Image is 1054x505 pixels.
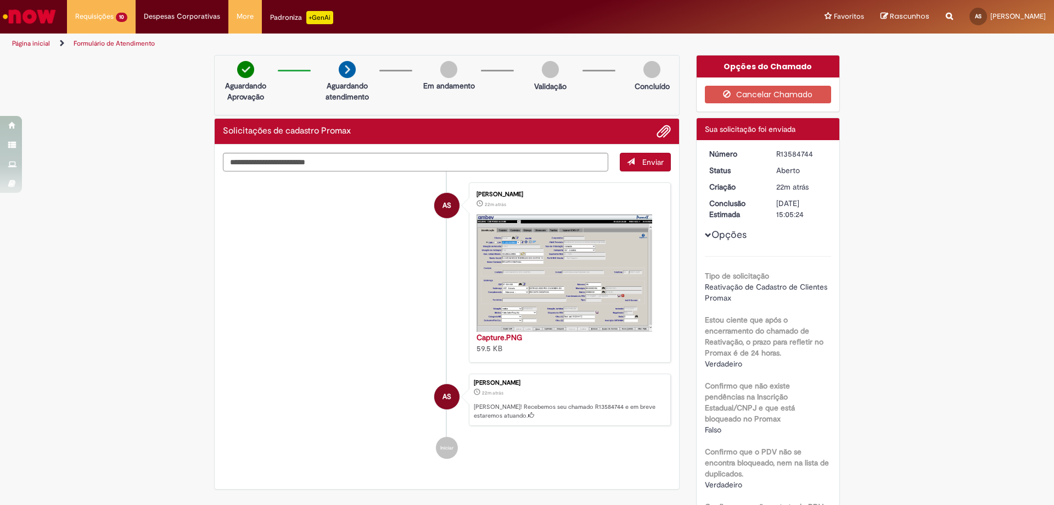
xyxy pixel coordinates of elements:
img: img-circle-grey.png [542,61,559,78]
span: Falso [705,425,721,435]
button: Adicionar anexos [657,124,671,138]
img: arrow-next.png [339,61,356,78]
a: Página inicial [12,39,50,48]
dt: Número [701,148,769,159]
img: img-circle-grey.png [440,61,457,78]
p: [PERSON_NAME]! Recebemos seu chamado R13584744 e em breve estaremos atuando. [474,403,665,420]
span: [PERSON_NAME] [990,12,1046,21]
div: [PERSON_NAME] [476,191,659,198]
img: ServiceNow [1,5,58,27]
span: 22m atrás [485,201,506,208]
dt: Conclusão Estimada [701,198,769,220]
b: Confirmo que não existe pendências na Inscrição Estadual/CNPJ e que está bloqueado no Promax [705,381,795,424]
dt: Criação [701,181,769,192]
div: Opções do Chamado [697,56,840,77]
b: Confirmo que o PDV não se encontra bloqueado, nem na lista de duplicados. [705,447,829,479]
span: Enviar [642,157,664,167]
span: AS [442,192,451,219]
time: 01/10/2025 10:05:16 [482,390,503,396]
span: AS [975,13,982,20]
div: 01/10/2025 10:05:16 [776,181,827,192]
button: Cancelar Chamado [705,86,832,103]
dt: Status [701,165,769,176]
div: [PERSON_NAME] [474,380,665,386]
div: Ana Carolina de Paula Souza [434,193,459,218]
time: 01/10/2025 10:05:16 [776,182,809,192]
b: Tipo de solicitação [705,271,769,281]
p: Aguardando Aprovação [219,80,272,102]
span: 10 [116,13,127,22]
p: +GenAi [306,11,333,24]
textarea: Digite sua mensagem aqui... [223,153,608,171]
p: Validação [534,81,567,92]
p: Em andamento [423,80,475,91]
span: 22m atrás [482,390,503,396]
li: Ana Carolina de Paula Souza [223,374,671,426]
span: Verdadeiro [705,359,742,369]
div: Aberto [776,165,827,176]
ul: Trilhas de página [8,34,694,54]
a: Capture.PNG [476,332,522,342]
div: Ana Carolina de Paula Souza [434,384,459,409]
span: Verdadeiro [705,480,742,490]
span: Requisições [75,11,114,22]
div: 59.5 KB [476,332,659,354]
p: Aguardando atendimento [321,80,374,102]
p: Concluído [635,81,670,92]
h2: Solicitações de cadastro Promax Histórico de tíquete [223,126,351,136]
time: 01/10/2025 10:05:12 [485,201,506,208]
span: More [237,11,254,22]
div: [DATE] 15:05:24 [776,198,827,220]
div: R13584744 [776,148,827,159]
a: Rascunhos [881,12,929,22]
button: Enviar [620,153,671,171]
span: Reativação de Cadastro de Clientes Promax [705,282,829,303]
img: img-circle-grey.png [643,61,660,78]
span: Sua solicitação foi enviada [705,124,795,134]
span: Despesas Corporativas [144,11,220,22]
ul: Histórico de tíquete [223,171,671,470]
img: check-circle-green.png [237,61,254,78]
a: Formulário de Atendimento [74,39,155,48]
span: AS [442,384,451,410]
span: 22m atrás [776,182,809,192]
span: Favoritos [834,11,864,22]
div: Padroniza [270,11,333,24]
span: Rascunhos [890,11,929,21]
b: Estou ciente que após o encerramento do chamado de Reativação, o prazo para refletir no Promax é ... [705,315,823,358]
